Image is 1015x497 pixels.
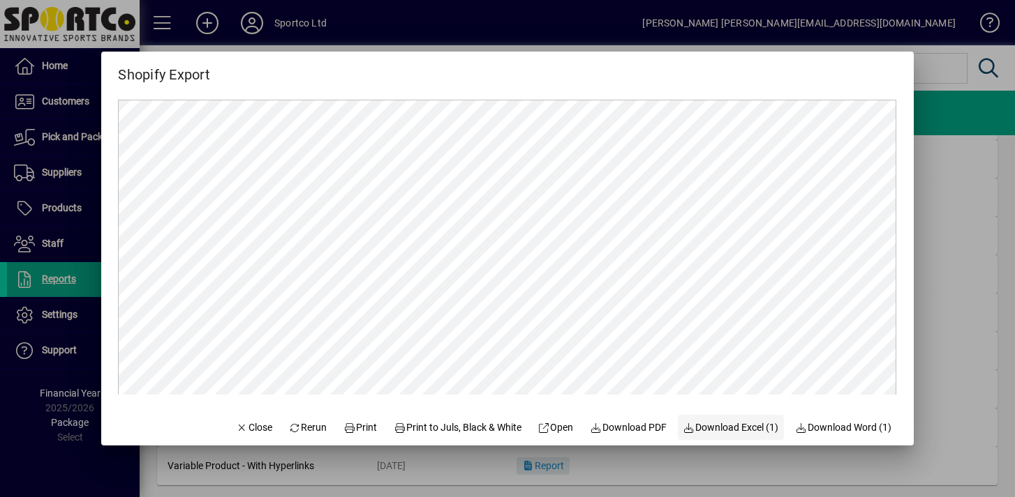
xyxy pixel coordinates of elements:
[683,420,779,435] span: Download Excel (1)
[101,52,227,86] h2: Shopify Export
[343,420,377,435] span: Print
[230,415,278,440] button: Close
[590,420,667,435] span: Download PDF
[584,415,672,440] a: Download PDF
[338,415,383,440] button: Print
[533,415,579,440] a: Open
[538,420,574,435] span: Open
[790,415,897,440] button: Download Word (1)
[236,420,272,435] span: Close
[388,415,527,440] button: Print to Juls, Black & White
[678,415,785,440] button: Download Excel (1)
[795,420,891,435] span: Download Word (1)
[394,420,521,435] span: Print to Juls, Black & White
[289,420,327,435] span: Rerun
